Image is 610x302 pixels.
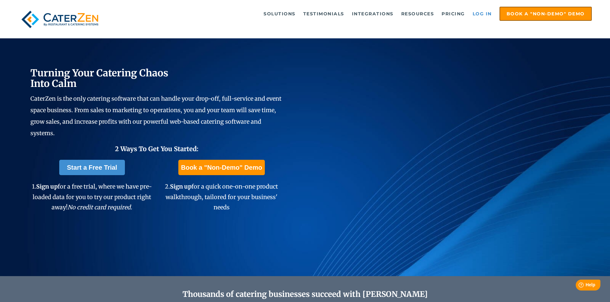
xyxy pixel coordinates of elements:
span: Sign up [170,183,191,190]
a: Solutions [260,7,299,20]
a: Start a Free Trial [59,160,125,175]
a: Book a "Non-Demo" Demo [500,7,592,21]
span: 2 Ways To Get You Started: [115,145,199,153]
span: Sign up [36,183,58,190]
span: Turning Your Catering Chaos Into Calm [30,67,168,89]
img: caterzen [18,7,102,32]
a: Pricing [438,7,468,20]
a: Log in [469,7,495,20]
a: Integrations [349,7,397,20]
span: 1. for a free trial, where we have pre-loaded data for you to try our product right away! [32,183,152,211]
a: Testimonials [300,7,347,20]
h2: Thousands of catering businesses succeed with [PERSON_NAME] [61,290,549,299]
a: Resources [398,7,437,20]
em: No credit card required. [68,204,132,211]
iframe: Help widget launcher [553,277,603,295]
a: Book a "Non-Demo" Demo [178,160,264,175]
span: CaterZen is the only catering software that can handle your drop-off, full-service and event spac... [30,95,281,137]
div: Navigation Menu [116,7,592,21]
span: 2. for a quick one-on-one product walkthrough, tailored for your business' needs [165,183,278,211]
